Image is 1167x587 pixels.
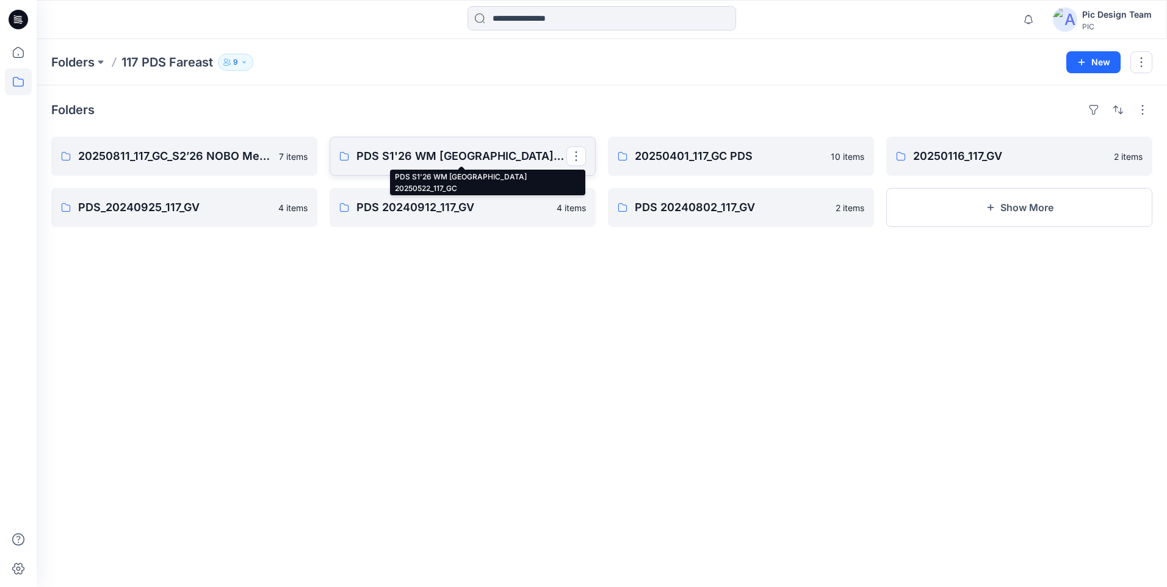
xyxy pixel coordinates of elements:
a: Folders [51,54,95,71]
p: PDS S1'26 WM [GEOGRAPHIC_DATA] 20250522_117_GC [356,148,566,165]
button: New [1066,51,1121,73]
a: PDS 20240912_117_GV4 items [330,188,596,227]
div: Pic Design Team [1082,7,1152,22]
p: 20250116_117_GV [913,148,1107,165]
p: 7 items [279,150,308,163]
p: 4 items [278,201,308,214]
a: PDS 20240802_117_GV2 items [608,188,874,227]
a: 20250116_117_GV2 items [886,137,1152,176]
a: 20250401_117_GC PDS10 items [608,137,874,176]
p: PDS_20240925_117_GV [78,199,271,216]
p: 9 [233,56,238,69]
button: 9 [218,54,253,71]
p: 20250811_117_GC_S2’26 NOBO Men’s [78,148,272,165]
img: avatar [1053,7,1077,32]
a: PDS S1'26 WM [GEOGRAPHIC_DATA] 20250522_117_GC [330,137,596,176]
p: 10 items [831,150,864,163]
p: PDS 20240802_117_GV [635,199,828,216]
p: PDS 20240912_117_GV [356,199,549,216]
div: PIC [1082,22,1152,31]
p: 20250401_117_GC PDS [635,148,823,165]
p: 4 items [557,201,586,214]
h4: Folders [51,103,95,117]
a: 20250811_117_GC_S2’26 NOBO Men’s7 items [51,137,317,176]
button: Show More [886,188,1152,227]
p: 2 items [1114,150,1143,163]
p: 2 items [836,201,864,214]
p: 117 PDS Fareast [121,54,213,71]
a: PDS_20240925_117_GV4 items [51,188,317,227]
